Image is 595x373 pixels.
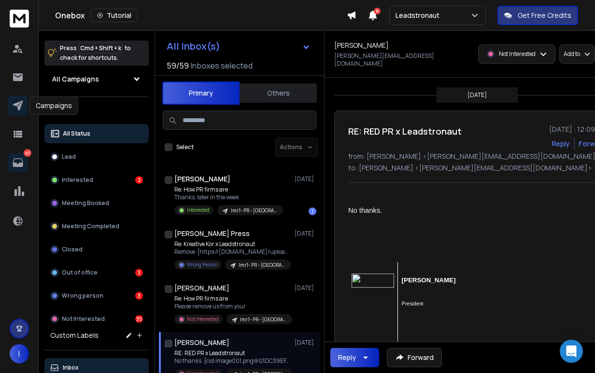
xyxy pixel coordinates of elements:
[174,338,229,347] h1: [PERSON_NAME]
[191,60,253,71] h3: Inboxes selected
[174,248,290,256] p: Remove [https://[DOMAIN_NAME]/upload/signature/complete/3625/3625.gif]http:/#https://[DOMAIN_NAME...
[330,348,379,367] button: Reply
[62,315,105,323] p: Not Interested
[348,207,382,214] span: No thanks.
[174,295,290,303] p: Re: How PR firms are
[309,207,316,215] div: 1
[334,41,389,50] h1: [PERSON_NAME]
[44,105,149,118] h3: Filters
[239,262,285,269] p: Imr1- PR - [GEOGRAPHIC_DATA]
[338,353,356,362] div: Reply
[44,69,149,89] button: All Campaigns
[334,52,472,68] p: [PERSON_NAME][EMAIL_ADDRESS][DOMAIN_NAME]
[62,292,103,300] p: Wrong person
[174,229,250,238] h1: [PERSON_NAME] Press
[187,261,217,268] p: Wrong Person
[499,50,536,58] p: Not Interested
[295,339,316,346] p: [DATE]
[176,143,194,151] label: Select
[44,217,149,236] button: Meeting Completed
[187,207,210,214] p: Interested
[52,74,99,84] h1: All Campaigns
[29,97,78,115] div: Campaigns
[187,316,219,323] p: Not Interested
[240,316,286,323] p: Imr1- PR - [GEOGRAPHIC_DATA]
[44,263,149,282] button: Out of office3
[63,130,90,138] p: All Status
[352,274,394,288] img: image001.png@01DC39EF.8E514510
[55,9,347,22] div: Onebox
[44,124,149,143] button: All Status
[402,276,456,284] span: [PERSON_NAME]
[135,292,143,300] div: 3
[295,284,316,292] p: [DATE]
[10,344,29,363] button: I
[62,246,83,253] p: Closed
[552,139,570,149] button: Reply
[174,357,290,365] p: No thanks. [cid:image001.png@01DC39EF.8E514510] [PERSON_NAME]
[174,174,230,184] h1: [PERSON_NAME]
[135,269,143,276] div: 3
[159,37,318,56] button: All Inbox(s)
[44,240,149,259] button: Closed
[24,149,31,157] p: 43
[91,9,138,22] button: Tutorial
[44,193,149,213] button: Meeting Booked
[174,349,290,357] p: RE: RED PR x Leadstronaut
[518,11,571,20] p: Get Free Credits
[162,82,240,105] button: Primary
[62,199,109,207] p: Meeting Booked
[167,60,189,71] span: 59 / 59
[374,8,381,14] span: 8
[62,153,76,161] p: Lead
[467,91,487,99] p: [DATE]
[8,153,28,172] a: 43
[174,240,290,248] p: Re: Kreative Kor x Leadstronaut
[44,147,149,166] button: Lead
[402,301,424,306] span: President
[174,303,290,310] p: Please remove us from your
[348,124,462,138] h1: RE: RED PR x Leadstronaut
[62,269,98,276] p: Out of office
[44,170,149,190] button: Interested2
[44,286,149,305] button: Wrong person3
[167,41,220,51] h1: All Inbox(s)
[387,348,442,367] button: Forward
[497,6,578,25] button: Get Free Credits
[295,230,316,237] p: [DATE]
[560,340,583,363] div: Open Intercom Messenger
[44,309,149,329] button: Not Interested35
[564,50,580,58] p: Add to
[135,315,143,323] div: 35
[50,331,99,340] h3: Custom Labels
[231,207,277,214] p: Imr1- PR - [GEOGRAPHIC_DATA]
[295,175,316,183] p: [DATE]
[174,193,283,201] p: Thanks, later in the week
[62,176,93,184] p: Interested
[60,43,131,63] p: Press to check for shortcuts.
[62,222,119,230] p: Meeting Completed
[135,176,143,184] div: 2
[174,283,229,293] h1: [PERSON_NAME]
[396,11,443,20] p: Leadstronaut
[63,364,79,372] p: Inbox
[79,42,123,54] span: Cmd + Shift + k
[174,186,283,193] p: Re: How PR firms are
[240,83,317,104] button: Others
